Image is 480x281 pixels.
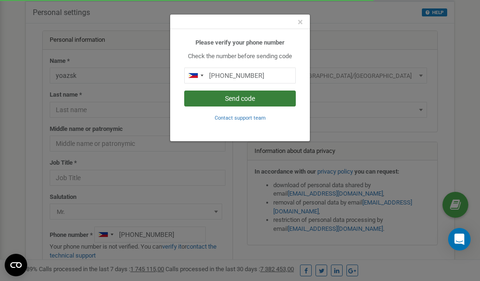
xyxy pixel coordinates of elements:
[184,91,296,106] button: Send code
[195,39,285,46] b: Please verify your phone number
[448,228,471,251] div: Open Intercom Messenger
[215,115,266,121] small: Contact support team
[298,17,303,27] button: Close
[184,68,296,84] input: 0905 123 4567
[185,68,206,83] div: Telephone country code
[5,254,27,276] button: Open CMP widget
[215,114,266,121] a: Contact support team
[184,52,296,61] p: Check the number before sending code
[298,16,303,28] span: ×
